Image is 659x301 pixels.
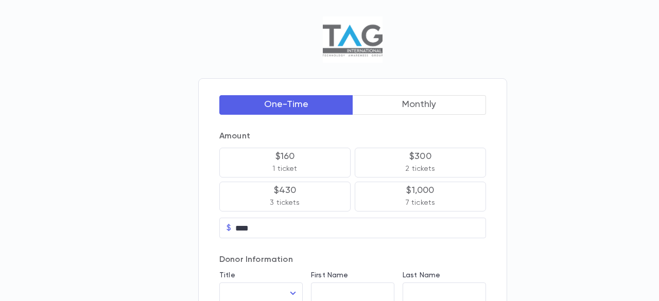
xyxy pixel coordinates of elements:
img: Logo [323,16,382,63]
button: $1601 ticket [219,148,351,178]
p: 1 ticket [272,164,297,174]
button: Monthly [353,95,487,115]
button: $1,0007 tickets [355,182,486,211]
button: $4303 tickets [219,182,351,211]
label: First Name [311,271,348,279]
p: 3 tickets [270,198,300,208]
p: 7 tickets [406,198,435,208]
p: Amount [219,131,486,141]
button: One-Time [219,95,353,115]
p: $ [227,223,231,233]
p: $300 [409,151,431,162]
label: Last Name [403,271,440,279]
p: $160 [275,151,295,162]
p: Donor Information [219,255,486,265]
p: $1,000 [406,185,434,196]
p: 2 tickets [405,164,435,174]
button: $3002 tickets [355,148,486,178]
label: Title [219,271,235,279]
p: $430 [274,185,297,196]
